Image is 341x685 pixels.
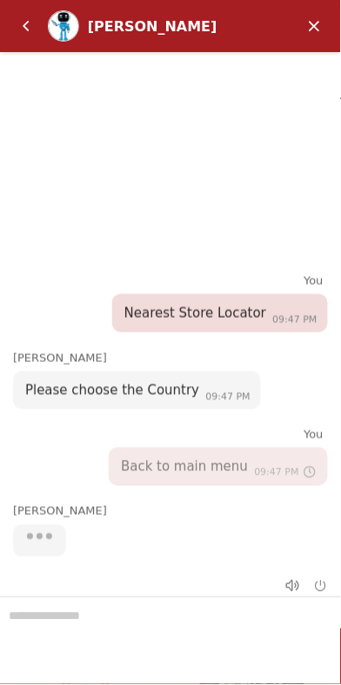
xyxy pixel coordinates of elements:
[273,314,318,326] span: 09:47 PM
[25,382,199,398] span: Please choose the Country
[206,391,251,402] span: 09:47 PM
[276,569,311,603] em: Mute
[124,306,267,321] span: Nearest Store Locator
[255,467,299,478] span: 09:47 PM
[315,580,328,593] em: End chat
[13,350,341,368] div: [PERSON_NAME]
[121,459,248,475] span: Back to main menu
[9,9,43,43] em: Back
[88,18,241,35] div: [PERSON_NAME]
[13,504,341,522] div: [PERSON_NAME]
[49,11,78,41] img: Profile picture of Zoe
[298,9,332,43] em: Minimize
